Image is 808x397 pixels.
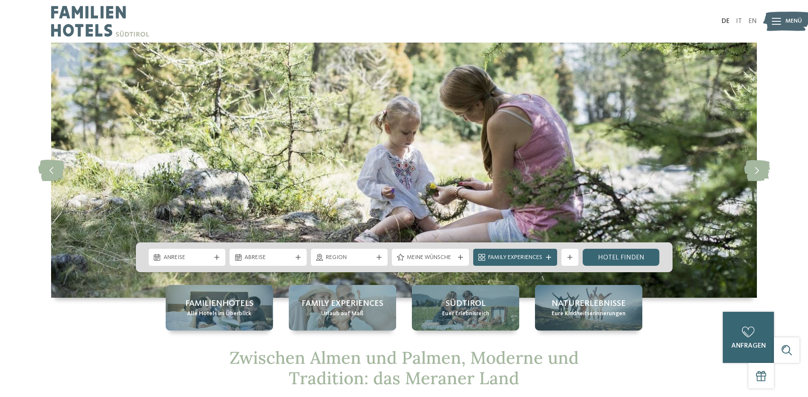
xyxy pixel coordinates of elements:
[731,342,766,349] span: anfragen
[187,310,251,318] span: Alle Hotels im Überblick
[552,298,626,310] span: Naturerlebnisse
[446,298,486,310] span: Südtirol
[722,18,730,25] a: DE
[723,312,774,363] a: anfragen
[488,253,542,262] span: Family Experiences
[244,253,292,262] span: Abreise
[166,285,273,331] a: Familienhotels in Meran – Abwechslung pur! Familienhotels Alle Hotels im Überblick
[736,18,742,25] a: IT
[289,285,396,331] a: Familienhotels in Meran – Abwechslung pur! Family Experiences Urlaub auf Maß
[185,298,253,310] span: Familienhotels
[442,310,489,318] span: Euer Erlebnisreich
[583,249,660,266] a: Hotel finden
[535,285,642,331] a: Familienhotels in Meran – Abwechslung pur! Naturerlebnisse Eure Kindheitserinnerungen
[164,253,211,262] span: Anreise
[785,17,802,26] span: Menü
[412,285,519,331] a: Familienhotels in Meran – Abwechslung pur! Südtirol Euer Erlebnisreich
[51,43,757,298] img: Familienhotels in Meran – Abwechslung pur!
[326,253,373,262] span: Region
[302,298,383,310] span: Family Experiences
[321,310,363,318] span: Urlaub auf Maß
[552,310,626,318] span: Eure Kindheitserinnerungen
[748,18,757,25] a: EN
[407,253,454,262] span: Meine Wünsche
[230,347,579,389] span: Zwischen Almen und Palmen, Moderne und Tradition: das Meraner Land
